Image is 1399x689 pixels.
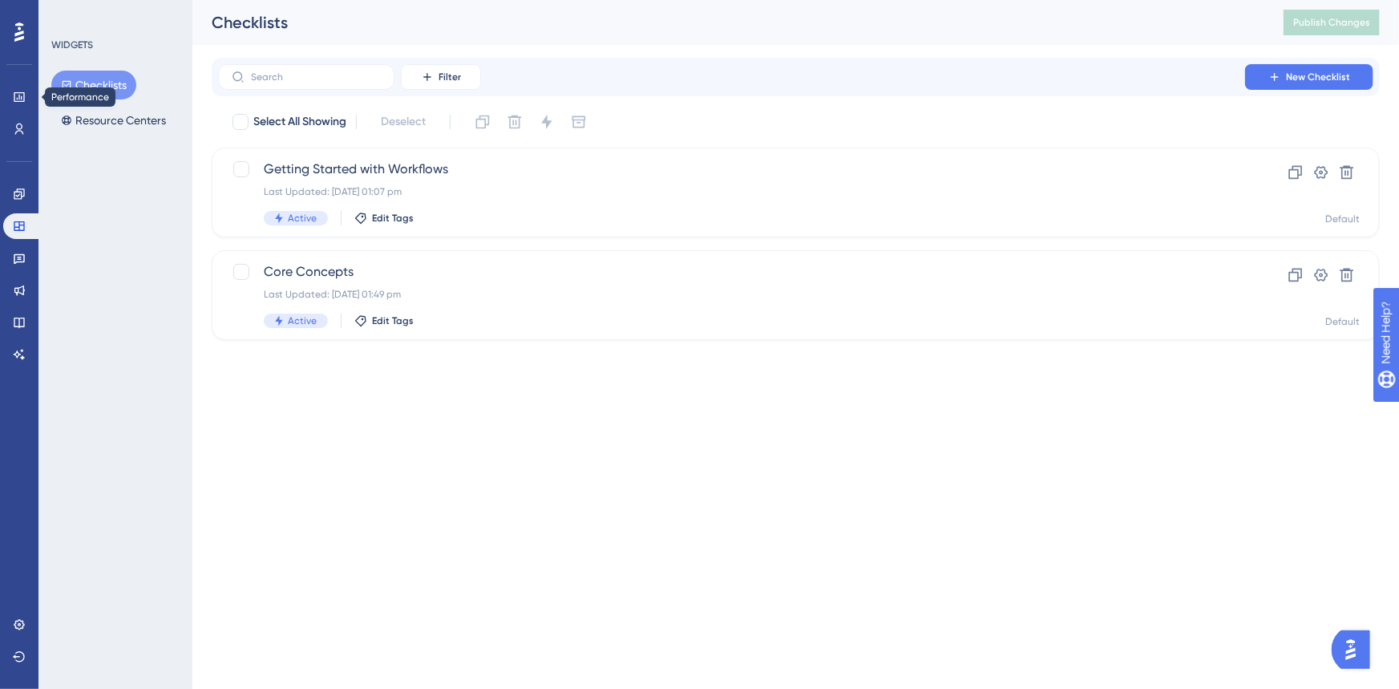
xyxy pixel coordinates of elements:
[354,314,414,327] button: Edit Tags
[253,112,346,132] span: Select All Showing
[264,160,1199,179] span: Getting Started with Workflows
[366,107,440,136] button: Deselect
[51,71,136,99] button: Checklists
[288,314,317,327] span: Active
[1332,626,1380,674] iframe: UserGuiding AI Assistant Launcher
[401,64,481,90] button: Filter
[212,11,1243,34] div: Checklists
[1325,213,1360,225] div: Default
[372,212,414,225] span: Edit Tags
[288,212,317,225] span: Active
[264,288,1199,301] div: Last Updated: [DATE] 01:49 pm
[354,212,414,225] button: Edit Tags
[51,39,93,51] div: WIDGETS
[1284,10,1380,35] button: Publish Changes
[264,262,1199,282] span: Core Concepts
[264,185,1199,198] div: Last Updated: [DATE] 01:07 pm
[51,106,176,135] button: Resource Centers
[1325,315,1360,328] div: Default
[1286,71,1350,83] span: New Checklist
[1245,64,1373,90] button: New Checklist
[439,71,461,83] span: Filter
[372,314,414,327] span: Edit Tags
[381,112,426,132] span: Deselect
[1293,16,1370,29] span: Publish Changes
[251,71,381,83] input: Search
[38,4,100,23] span: Need Help?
